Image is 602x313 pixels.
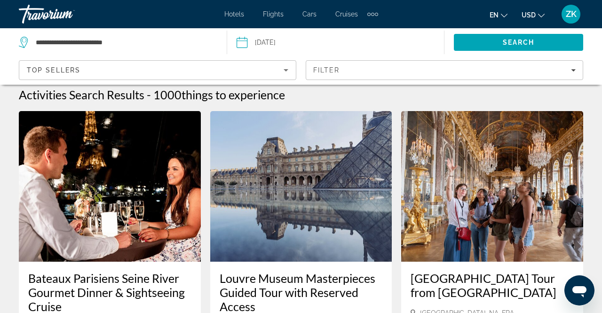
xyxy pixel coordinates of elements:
[19,111,201,262] img: Bateaux Parisiens Seine River Gourmet Dinner & Sightseeing Cruise
[302,10,317,18] a: Cars
[522,11,536,19] span: USD
[210,111,392,262] img: Louvre Museum Masterpieces Guided Tour with Reserved Access
[27,64,288,76] mat-select: Sort by
[306,60,583,80] button: Filters
[335,10,358,18] a: Cruises
[19,88,144,102] h1: Activities Search Results
[503,39,535,46] span: Search
[313,66,340,74] span: Filter
[367,7,378,22] button: Extra navigation items
[411,271,574,299] a: [GEOGRAPHIC_DATA] Tour from [GEOGRAPHIC_DATA]
[19,2,113,26] a: Travorium
[153,88,285,102] h2: 1000
[35,35,217,49] input: Search destination
[27,66,80,74] span: Top Sellers
[237,28,444,56] button: [DATE]Date: Oct 15, 2025
[490,11,499,19] span: en
[401,111,583,262] img: Versailles Palace and Gardens Tour from Paris
[454,34,583,51] button: Search
[566,9,577,19] span: ZK
[559,4,583,24] button: User Menu
[490,8,507,22] button: Change language
[522,8,545,22] button: Change currency
[263,10,284,18] a: Flights
[564,275,594,305] iframe: Кнопка запуска окна обмена сообщениями
[182,88,285,102] span: things to experience
[147,88,151,102] span: -
[224,10,244,18] a: Hotels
